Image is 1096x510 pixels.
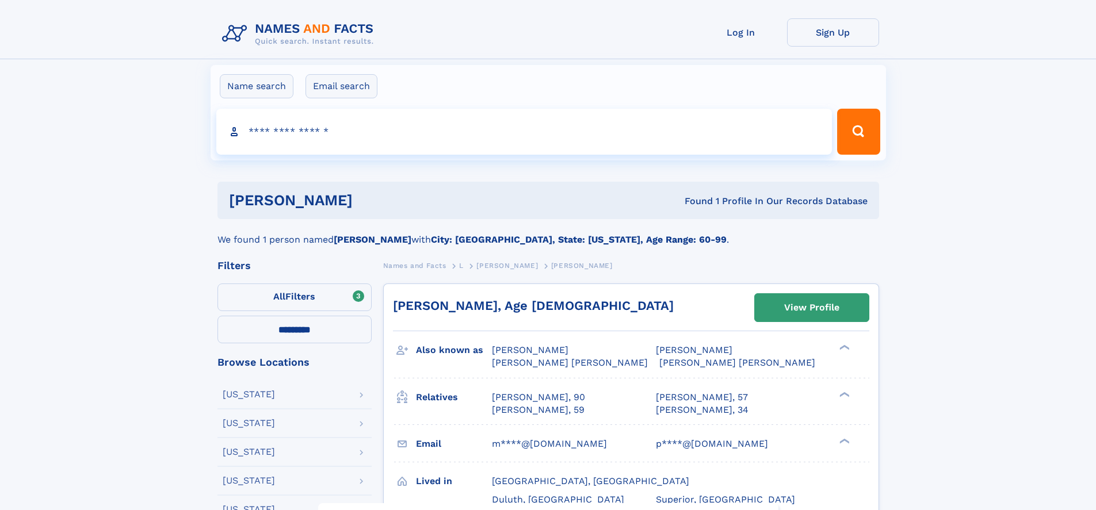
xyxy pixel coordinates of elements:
[383,258,446,273] a: Names and Facts
[656,344,732,355] span: [PERSON_NAME]
[695,18,787,47] a: Log In
[334,234,411,245] b: [PERSON_NAME]
[659,357,815,368] span: [PERSON_NAME] [PERSON_NAME]
[431,234,727,245] b: City: [GEOGRAPHIC_DATA], State: [US_STATE], Age Range: 60-99
[837,344,850,351] div: ❯
[476,262,538,270] span: [PERSON_NAME]
[787,18,879,47] a: Sign Up
[223,390,275,399] div: [US_STATE]
[837,390,850,398] div: ❯
[393,298,674,313] a: [PERSON_NAME], Age [DEMOGRAPHIC_DATA]
[416,434,492,454] h3: Email
[223,447,275,457] div: [US_STATE]
[492,494,624,505] span: Duluth, [GEOGRAPHIC_DATA]
[837,437,850,444] div: ❯
[476,258,538,273] a: [PERSON_NAME]
[656,404,749,416] a: [PERSON_NAME], 34
[656,494,795,505] span: Superior, [GEOGRAPHIC_DATA]
[216,109,832,155] input: search input
[416,388,492,407] h3: Relatives
[217,357,372,367] div: Browse Locations
[217,260,372,271] div: Filters
[273,291,285,302] span: All
[217,219,879,247] div: We found 1 person named with .
[492,357,648,368] span: [PERSON_NAME] [PERSON_NAME]
[305,74,377,98] label: Email search
[492,404,585,416] a: [PERSON_NAME], 59
[518,195,868,208] div: Found 1 Profile In Our Records Database
[492,391,585,404] a: [PERSON_NAME], 90
[223,419,275,428] div: [US_STATE]
[223,476,275,485] div: [US_STATE]
[217,283,372,311] label: Filters
[784,294,839,321] div: View Profile
[755,294,869,321] a: View Profile
[492,344,568,355] span: [PERSON_NAME]
[459,262,464,270] span: L
[837,109,880,155] button: Search Button
[217,18,383,49] img: Logo Names and Facts
[459,258,464,273] a: L
[220,74,293,98] label: Name search
[551,262,613,270] span: [PERSON_NAME]
[229,193,519,208] h1: [PERSON_NAME]
[416,471,492,491] h3: Lived in
[656,391,748,404] a: [PERSON_NAME], 57
[492,476,689,486] span: [GEOGRAPHIC_DATA], [GEOGRAPHIC_DATA]
[416,340,492,360] h3: Also known as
